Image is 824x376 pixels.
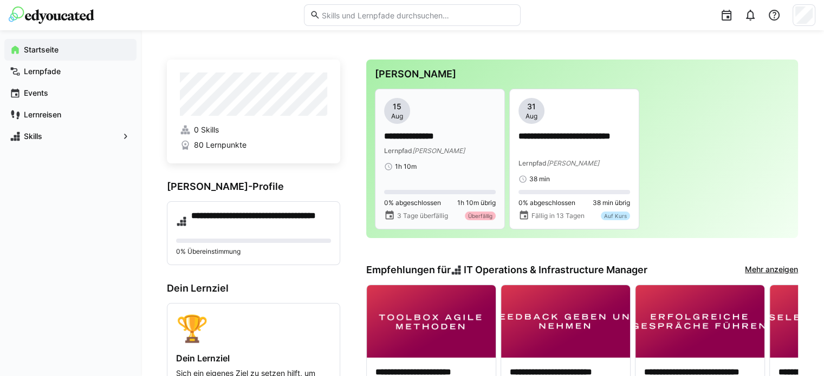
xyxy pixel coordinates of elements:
span: 1h 10m [395,162,417,171]
img: image [367,285,496,358]
span: Lernpfad [518,159,547,167]
h3: [PERSON_NAME] [375,68,789,80]
img: image [501,285,630,358]
span: 38 min übrig [593,199,630,207]
span: 80 Lernpunkte [194,140,246,150]
span: 1h 10m übrig [457,199,496,207]
span: IT Operations & Infrastructure Manager [464,264,647,276]
span: Fällig in 13 Tagen [531,212,585,220]
span: 0% abgeschlossen [518,199,575,207]
a: Mehr anzeigen [745,264,798,276]
span: 0% abgeschlossen [384,199,441,207]
span: 38 min [529,175,550,183]
div: Auf Kurs [601,212,630,220]
span: 31 [527,101,536,112]
span: 3 Tage überfällig [397,212,448,220]
img: image [635,285,764,358]
div: 🏆 [176,312,331,344]
h3: Dein Lernziel [167,282,340,294]
h3: Empfehlungen für [366,264,647,276]
h4: Dein Lernziel [176,353,331,364]
h3: [PERSON_NAME]-Profile [167,181,340,193]
input: Skills und Lernpfade durchsuchen… [320,10,514,20]
span: 15 [393,101,401,112]
span: Aug [391,112,403,121]
span: [PERSON_NAME] [547,159,599,167]
span: [PERSON_NAME] [412,147,465,155]
span: Lernpfad [384,147,412,155]
a: 0 Skills [180,124,327,135]
p: 0% Übereinstimmung [176,247,331,256]
div: Überfällig [465,212,496,220]
span: Aug [525,112,537,121]
span: 0 Skills [194,124,219,135]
